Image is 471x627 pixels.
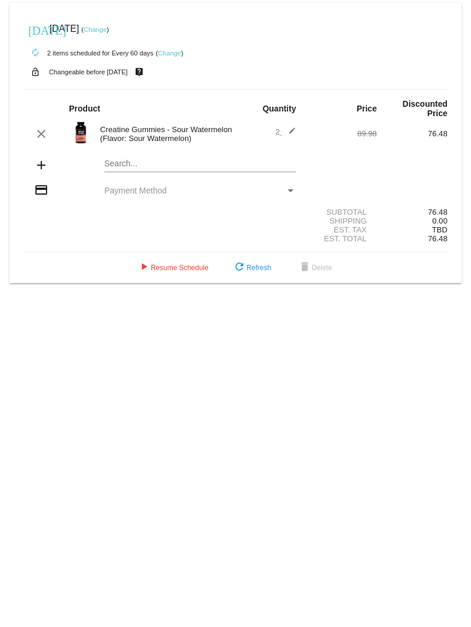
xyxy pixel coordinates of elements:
[34,183,48,197] mat-icon: credit_card
[232,264,271,272] span: Refresh
[84,26,107,33] a: Change
[432,216,447,225] span: 0.00
[104,159,296,169] input: Search...
[104,186,167,195] span: Payment Method
[49,68,128,75] small: Changeable before [DATE]
[28,46,42,60] mat-icon: autorenew
[34,158,48,172] mat-icon: add
[232,261,246,275] mat-icon: refresh
[127,257,218,278] button: Resume Schedule
[28,64,42,80] mat-icon: lock_open
[158,50,181,57] a: Change
[306,208,377,216] div: Subtotal
[298,261,312,275] mat-icon: delete
[275,127,296,136] span: 2
[432,225,447,234] span: TBD
[306,225,377,234] div: Est. Tax
[24,50,153,57] small: 2 items scheduled for Every 60 days
[34,127,48,141] mat-icon: clear
[94,125,236,143] div: Creatine Gummies - Sour Watermelon (Flavor: Sour Watermelon)
[306,234,377,243] div: Est. Total
[223,257,281,278] button: Refresh
[428,234,447,243] span: 76.48
[156,50,183,57] small: ( )
[306,129,377,138] div: 89.98
[282,127,296,141] mat-icon: edit
[137,261,151,275] mat-icon: play_arrow
[132,64,146,80] mat-icon: live_help
[262,104,296,113] strong: Quantity
[69,104,100,113] strong: Product
[306,216,377,225] div: Shipping
[377,129,447,138] div: 76.48
[298,264,332,272] span: Delete
[377,208,447,216] div: 76.48
[69,121,93,145] img: Image-1-Creatine-Gummies-SW-1000Xx1000.png
[104,186,296,195] mat-select: Payment Method
[288,257,342,278] button: Delete
[137,264,209,272] span: Resume Schedule
[28,22,42,37] mat-icon: [DATE]
[403,99,447,118] strong: Discounted Price
[81,26,109,33] small: ( )
[357,104,377,113] strong: Price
